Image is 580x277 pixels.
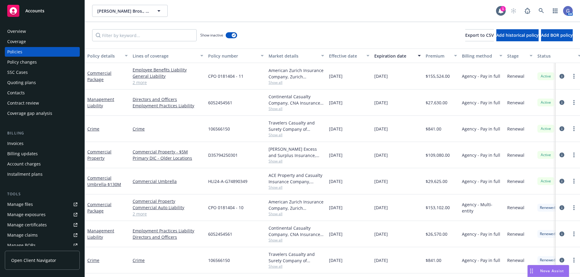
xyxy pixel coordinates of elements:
[527,265,569,277] button: Nova Assist
[563,6,573,16] img: photo
[507,231,524,237] span: Renewal
[507,152,524,158] span: Renewal
[133,178,203,184] a: Commercial Umbrella
[133,198,203,204] a: Commercial Property
[558,125,565,132] a: circleInformation
[133,53,197,59] div: Lines of coverage
[5,88,80,98] a: Contacts
[540,231,555,237] span: Renewed
[133,204,203,211] a: Commercial Auto Liability
[540,152,552,158] span: Active
[7,27,26,36] div: Overview
[507,126,524,132] span: Renewal
[465,29,494,41] button: Export to CSV
[374,126,388,132] span: [DATE]
[329,53,363,59] div: Effective date
[459,49,505,63] button: Billing method
[208,231,232,237] span: 6052454561
[462,257,500,263] span: Agency - Pay in full
[269,132,324,137] span: Show all
[92,5,168,17] button: [PERSON_NAME] Bros., Inc.
[5,130,80,136] div: Billing
[329,204,343,211] span: [DATE]
[462,53,496,59] div: Billing method
[570,230,578,238] a: more
[570,125,578,132] a: more
[269,238,324,243] span: Show all
[541,29,573,41] button: Add BOR policy
[558,204,565,211] a: circleInformation
[374,73,388,79] span: [DATE]
[7,230,38,240] div: Manage claims
[500,6,506,11] div: 1
[7,200,33,209] div: Manage files
[505,49,535,63] button: Stage
[7,47,22,57] div: Policies
[540,74,552,79] span: Active
[329,126,343,132] span: [DATE]
[133,126,203,132] a: Crime
[87,126,99,132] a: Crime
[374,257,388,263] span: [DATE]
[329,231,343,237] span: [DATE]
[269,67,324,80] div: American Zurich Insurance Company, Zurich Insurance Group
[7,169,43,179] div: Installment plans
[329,99,343,106] span: [DATE]
[5,57,80,67] a: Policy changes
[558,99,565,106] a: circleInformation
[5,241,80,250] a: Manage BORs
[7,241,36,250] div: Manage BORs
[133,228,203,234] a: Employment Practices Liability
[269,211,324,216] span: Show all
[5,27,80,36] a: Overview
[374,204,388,211] span: [DATE]
[540,100,552,105] span: Active
[7,210,46,219] div: Manage exposures
[208,204,243,211] span: CPO 0181404 - 10
[329,178,343,184] span: [DATE]
[570,99,578,106] a: more
[329,257,343,263] span: [DATE]
[5,109,80,118] a: Coverage gap analysis
[97,8,150,14] span: [PERSON_NAME] Bros., Inc.
[426,99,447,106] span: $27,630.00
[570,151,578,159] a: more
[87,202,111,214] a: Commercial Package
[7,88,25,98] div: Contacts
[5,191,80,197] div: Tools
[133,211,203,217] a: 2 more
[269,106,324,111] span: Show all
[521,5,533,17] a: Report a Bug
[507,204,524,211] span: Renewal
[208,53,257,59] div: Policy number
[462,73,500,79] span: Agency - Pay in full
[5,210,80,219] a: Manage exposures
[558,178,565,185] a: circleInformation
[269,120,324,132] div: Travelers Casualty and Surety Company of America, Travelers Insurance
[462,126,500,132] span: Agency - Pay in full
[269,264,324,269] span: Show all
[540,268,564,273] span: Nova Assist
[374,99,388,106] span: [DATE]
[206,49,266,63] button: Policy number
[7,68,28,77] div: SSC Cases
[507,5,520,17] a: Start snowing
[372,49,423,63] button: Expiration date
[465,32,494,38] span: Export to CSV
[528,265,535,277] div: Drag to move
[426,53,450,59] div: Premium
[87,257,99,263] a: Crime
[558,151,565,159] a: circleInformation
[87,175,121,187] a: Commercial Umbrella
[462,99,500,106] span: Agency - Pay in full
[374,152,388,158] span: [DATE]
[537,53,574,59] div: Status
[426,257,441,263] span: $841.00
[496,32,539,38] span: Add historical policy
[5,200,80,209] a: Manage files
[5,78,80,87] a: Quoting plans
[208,126,230,132] span: 106566150
[374,178,388,184] span: [DATE]
[269,159,324,164] span: Show all
[541,32,573,38] span: Add BOR policy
